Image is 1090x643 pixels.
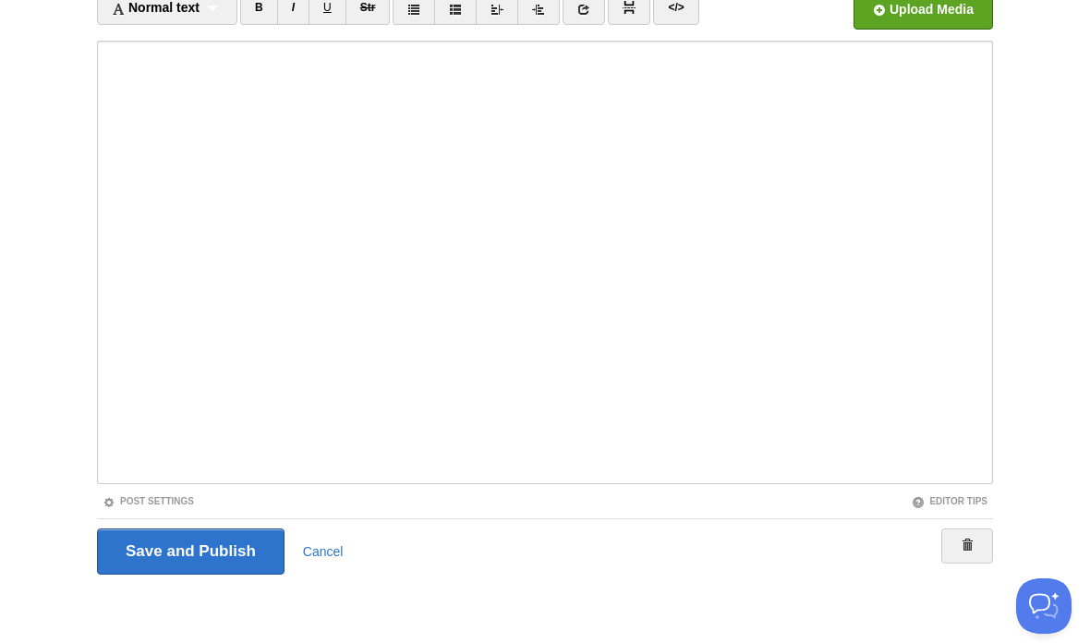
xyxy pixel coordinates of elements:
[97,528,285,575] input: Save and Publish
[360,1,376,14] del: Str
[303,544,344,559] a: Cancel
[912,496,987,506] a: Editor Tips
[1016,578,1072,634] iframe: Help Scout Beacon - Open
[103,496,194,506] a: Post Settings
[623,1,636,14] img: pagebreak-icon.png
